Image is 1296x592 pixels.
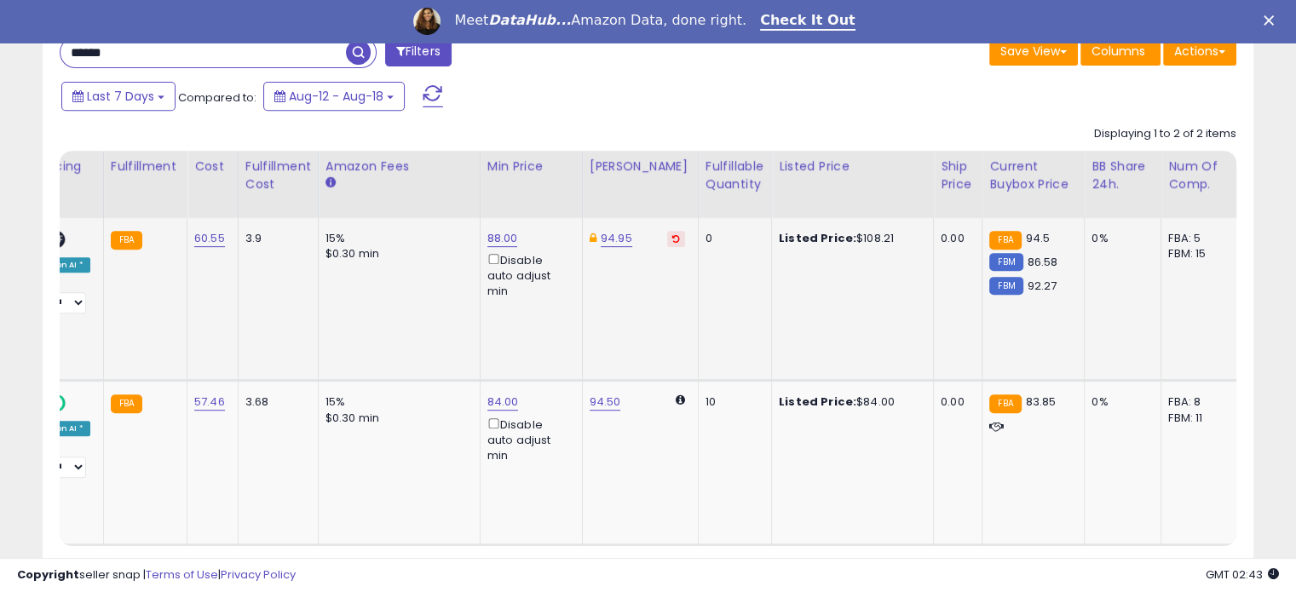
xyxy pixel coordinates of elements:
div: Ship Price [941,158,975,193]
div: 0.00 [941,231,969,246]
a: 60.55 [194,230,225,247]
div: Min Price [487,158,575,175]
a: 57.46 [194,394,225,411]
button: Columns [1080,37,1161,66]
span: Compared to: [178,89,256,106]
button: Save View [989,37,1078,66]
div: Repricing [24,158,96,175]
small: FBA [111,231,142,250]
div: 0% [1092,394,1148,410]
div: 3.9 [245,231,305,246]
div: Current Buybox Price [989,158,1077,193]
i: DataHub... [488,12,571,28]
div: Meet Amazon Data, done right. [454,12,746,29]
div: Cost [194,158,231,175]
div: $0.30 min [325,246,467,262]
a: Check It Out [760,12,855,31]
span: OFF [63,396,90,411]
i: This overrides the store level Dynamic Max Price for this listing [590,233,596,244]
a: Privacy Policy [221,566,296,583]
div: 0% [1092,231,1148,246]
img: Profile image for Georgie [413,8,441,35]
a: 94.50 [590,394,621,411]
div: $108.21 [779,231,920,246]
div: Displaying 1 to 2 of 2 items [1094,126,1236,142]
div: FBA: 8 [1168,394,1224,410]
div: Disable auto adjust min [487,250,569,300]
a: 84.00 [487,394,519,411]
span: Last 7 Days [87,88,154,105]
small: FBM [989,277,1022,295]
div: Fulfillable Quantity [706,158,764,193]
div: Amazon Fees [325,158,473,175]
b: Listed Price: [779,230,856,246]
div: 15% [325,394,467,410]
small: FBM [989,253,1022,271]
small: FBA [989,394,1021,413]
div: BB Share 24h. [1092,158,1154,193]
a: 94.95 [601,230,632,247]
span: Aug-12 - Aug-18 [289,88,383,105]
strong: Copyright [17,566,79,583]
div: $84.00 [779,394,920,410]
div: Num of Comp. [1168,158,1230,193]
div: FBA: 5 [1168,231,1224,246]
a: Terms of Use [146,566,218,583]
small: Amazon Fees. [325,175,336,191]
div: $0.30 min [325,411,467,426]
div: Fulfillment [111,158,180,175]
div: 15% [325,231,467,246]
div: Disable auto adjust min [487,415,569,464]
div: 0.00 [941,394,969,410]
span: 2025-08-26 02:43 GMT [1206,566,1279,583]
b: Listed Price: [779,394,856,410]
div: FBM: 15 [1168,246,1224,262]
div: [PERSON_NAME] [590,158,691,175]
small: FBA [989,231,1021,250]
div: FBM: 11 [1168,411,1224,426]
div: Close [1264,15,1281,26]
span: 92.27 [1028,278,1057,294]
div: 3.68 [245,394,305,410]
div: 0 [706,231,758,246]
div: seller snap | | [17,567,296,583]
div: Fulfillment Cost [245,158,311,193]
button: Actions [1163,37,1236,66]
small: FBA [111,394,142,413]
div: 10 [706,394,758,410]
button: Filters [385,37,452,66]
i: Revert to store-level Dynamic Max Price [672,234,680,243]
span: 94.5 [1026,230,1051,246]
button: Last 7 Days [61,82,176,111]
button: Aug-12 - Aug-18 [263,82,405,111]
span: 86.58 [1028,254,1058,270]
a: 88.00 [487,230,518,247]
span: Columns [1092,43,1145,60]
div: Listed Price [779,158,926,175]
span: 83.85 [1026,394,1057,410]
